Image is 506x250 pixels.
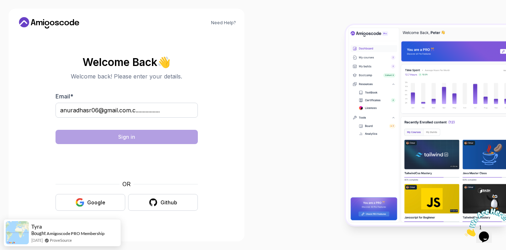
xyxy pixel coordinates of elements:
[118,133,135,141] div: Sign in
[3,3,6,9] span: 1
[211,20,236,26] a: Need Help?
[157,56,171,68] span: 👋
[56,194,125,211] button: Google
[56,130,198,144] button: Sign in
[31,224,42,230] span: Tyra
[56,103,198,118] input: Enter your email
[73,148,180,175] iframe: Widget containing checkbox for hCaptcha security challenge
[56,72,198,81] p: Welcome back! Please enter your details.
[128,194,198,211] button: Github
[346,25,506,225] img: Amigoscode Dashboard
[56,93,73,100] label: Email *
[56,56,198,68] h2: Welcome Back
[87,199,105,206] div: Google
[17,17,81,29] a: Home link
[50,237,72,243] a: ProveSource
[31,237,43,243] span: [DATE]
[47,231,105,236] a: Amigoscode PRO Membership
[31,230,46,236] span: Bought
[462,205,506,239] iframe: chat widget
[122,180,131,188] p: OR
[160,199,177,206] div: Github
[3,3,47,31] img: Chat attention grabber
[6,221,29,244] img: provesource social proof notification image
